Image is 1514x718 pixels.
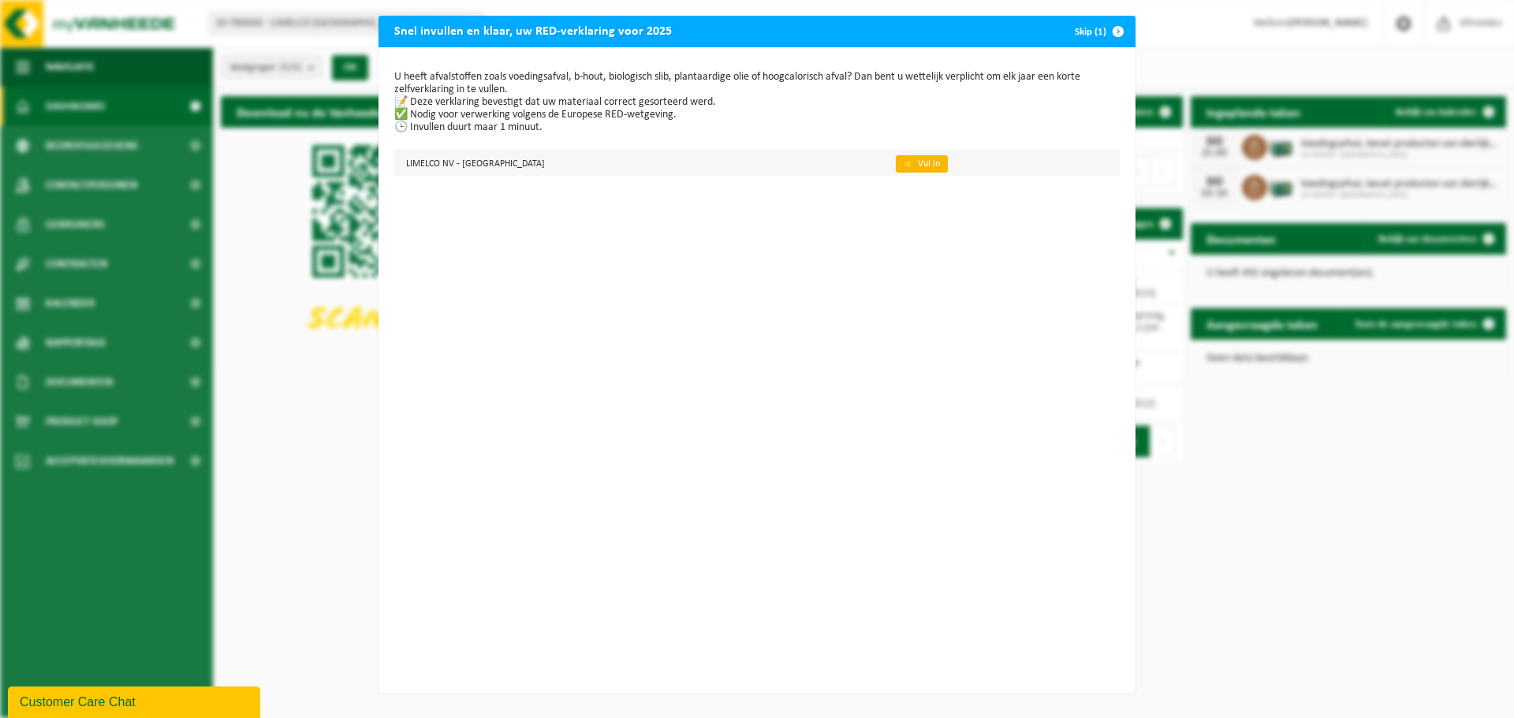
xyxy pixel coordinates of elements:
iframe: chat widget [8,683,263,718]
td: LIMELCO NV - [GEOGRAPHIC_DATA] [394,150,882,176]
a: 👉 Vul in [896,155,948,173]
button: Skip (1) [1062,16,1134,47]
p: U heeft afvalstoffen zoals voedingsafval, b-hout, biologisch slib, plantaardige olie of hoogcalor... [394,71,1120,134]
h2: Snel invullen en klaar, uw RED-verklaring voor 2025 [378,16,688,46]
